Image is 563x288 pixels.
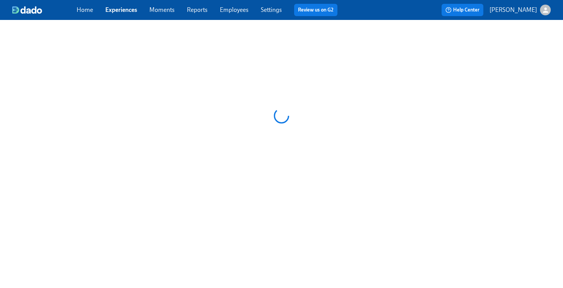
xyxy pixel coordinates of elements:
[489,6,537,14] p: [PERSON_NAME]
[298,6,334,14] a: Review us on G2
[77,6,93,13] a: Home
[149,6,175,13] a: Moments
[105,6,137,13] a: Experiences
[12,6,77,14] a: dado
[442,4,483,16] button: Help Center
[294,4,337,16] button: Review us on G2
[12,6,42,14] img: dado
[445,6,480,14] span: Help Center
[261,6,282,13] a: Settings
[489,5,551,15] button: [PERSON_NAME]
[187,6,208,13] a: Reports
[220,6,249,13] a: Employees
